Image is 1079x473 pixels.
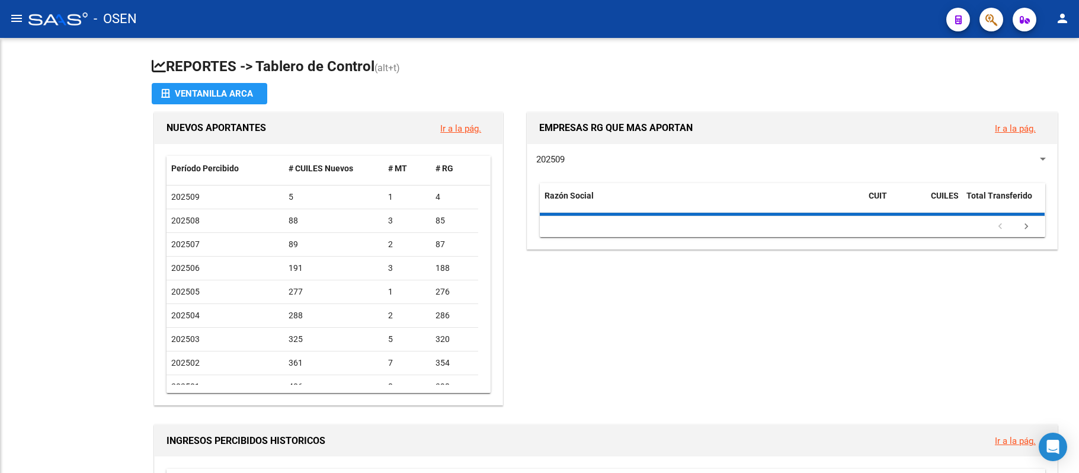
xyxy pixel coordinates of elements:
[289,309,379,322] div: 288
[289,285,379,299] div: 277
[171,192,200,202] span: 202509
[436,190,473,204] div: 4
[431,117,491,139] button: Ir a la pág.
[388,309,426,322] div: 2
[869,191,887,200] span: CUIT
[436,285,473,299] div: 276
[388,190,426,204] div: 1
[1039,433,1067,461] div: Open Intercom Messenger
[436,164,453,173] span: # RG
[388,164,407,173] span: # MT
[171,382,200,391] span: 202501
[9,11,24,25] mat-icon: menu
[1015,220,1038,234] a: go to next page
[383,156,431,181] datatable-header-cell: # MT
[289,380,379,394] div: 406
[289,238,379,251] div: 89
[436,261,473,275] div: 188
[388,214,426,228] div: 3
[94,6,137,32] span: - OSEN
[289,164,353,173] span: # CUILES Nuevos
[388,285,426,299] div: 1
[966,191,1032,200] span: Total Transferido
[436,238,473,251] div: 87
[436,333,473,346] div: 320
[171,263,200,273] span: 202506
[167,435,325,446] span: INGRESOS PERCIBIDOS HISTORICOS
[436,309,473,322] div: 286
[388,333,426,346] div: 5
[985,117,1045,139] button: Ir a la pág.
[289,214,379,228] div: 88
[171,287,200,296] span: 202505
[540,183,864,222] datatable-header-cell: Razón Social
[388,261,426,275] div: 3
[985,430,1045,452] button: Ir a la pág.
[536,154,565,165] span: 202509
[289,261,379,275] div: 191
[289,190,379,204] div: 5
[161,83,258,104] div: Ventanilla ARCA
[864,183,926,222] datatable-header-cell: CUIT
[1055,11,1070,25] mat-icon: person
[931,191,959,200] span: CUILES
[171,311,200,320] span: 202504
[431,156,478,181] datatable-header-cell: # RG
[171,216,200,225] span: 202508
[436,356,473,370] div: 354
[989,220,1011,234] a: go to previous page
[436,214,473,228] div: 85
[962,183,1045,222] datatable-header-cell: Total Transferido
[171,334,200,344] span: 202503
[374,62,400,73] span: (alt+t)
[545,191,594,200] span: Razón Social
[289,356,379,370] div: 361
[388,356,426,370] div: 7
[388,238,426,251] div: 2
[171,164,239,173] span: Período Percibido
[152,83,267,104] button: Ventanilla ARCA
[388,380,426,394] div: 8
[289,333,379,346] div: 325
[995,123,1036,134] a: Ir a la pág.
[167,156,284,181] datatable-header-cell: Período Percibido
[436,380,473,394] div: 398
[440,123,481,134] a: Ir a la pág.
[539,122,693,133] span: EMPRESAS RG QUE MAS APORTAN
[995,436,1036,446] a: Ir a la pág.
[171,239,200,249] span: 202507
[171,358,200,367] span: 202502
[926,183,962,222] datatable-header-cell: CUILES
[284,156,383,181] datatable-header-cell: # CUILES Nuevos
[167,122,266,133] span: NUEVOS APORTANTES
[152,57,1060,78] h1: REPORTES -> Tablero de Control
